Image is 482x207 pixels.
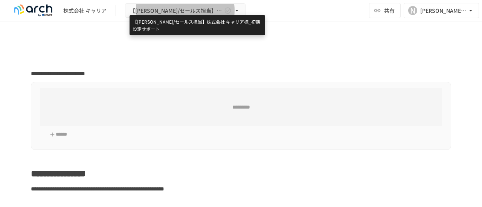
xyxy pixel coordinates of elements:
[63,7,107,15] div: 株式会社 キャリア
[420,6,467,15] div: [PERSON_NAME][EMAIL_ADDRESS][DOMAIN_NAME]
[408,6,417,15] div: N
[130,6,223,15] span: 【[PERSON_NAME]/セールス担当】株式会社 キャリア様_初期設定サポート
[384,6,395,15] span: 共有
[9,5,57,17] img: logo-default@2x-9cf2c760.svg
